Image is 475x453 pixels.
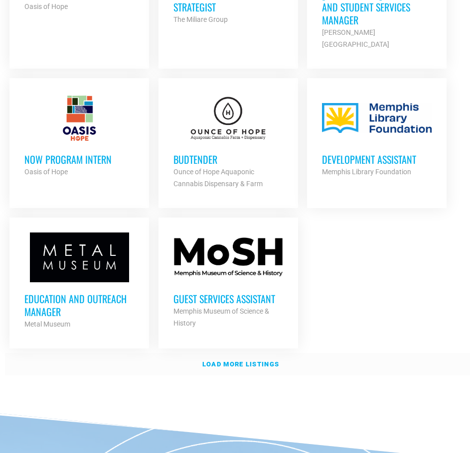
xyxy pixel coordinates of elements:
strong: Oasis of Hope [24,2,68,10]
h3: Education and Outreach Manager [24,292,134,318]
strong: [PERSON_NAME][GEOGRAPHIC_DATA] [322,28,389,48]
strong: Memphis Museum of Science & History [173,307,269,327]
strong: Metal Museum [24,320,70,328]
strong: Load more listings [202,360,279,368]
h3: Guest Services Assistant [173,292,283,305]
h3: Development Assistant [322,153,432,166]
strong: Memphis Library Foundation [322,168,411,176]
a: Education and Outreach Manager Metal Museum [9,218,149,345]
a: NOW Program Intern Oasis of Hope [9,78,149,193]
strong: Oasis of Hope [24,168,68,176]
a: Guest Services Assistant Memphis Museum of Science & History [158,218,298,344]
h3: NOW Program Intern [24,153,134,166]
strong: Ounce of Hope Aquaponic Cannabis Dispensary & Farm [173,168,263,188]
a: Load more listings [5,353,470,376]
strong: The Miliare Group [173,15,228,23]
a: Budtender Ounce of Hope Aquaponic Cannabis Dispensary & Farm [158,78,298,205]
a: Development Assistant Memphis Library Foundation [307,78,447,193]
h3: Budtender [173,153,283,166]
